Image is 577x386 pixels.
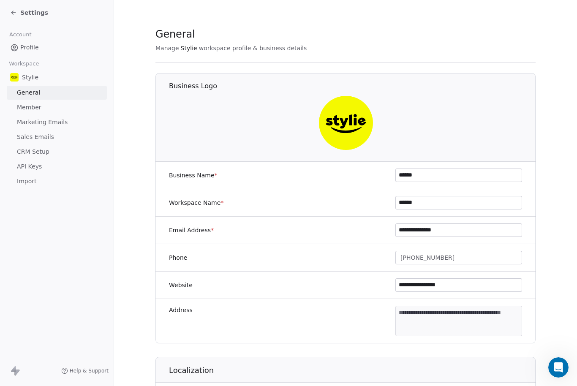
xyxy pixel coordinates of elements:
[7,74,162,157] div: Fin says…
[319,96,373,150] img: stylie-square-yellow.svg
[17,133,54,141] span: Sales Emails
[17,177,36,186] span: Import
[7,101,107,114] a: Member
[20,43,39,52] span: Profile
[7,74,139,138] div: You’ll get replies here and in your email:✉️[EMAIL_ADDRESS][PERSON_NAME][DOMAIN_NAME]Our usual re...
[169,281,193,289] label: Website
[10,73,19,82] img: stylie-square-yellow.svg
[169,82,536,91] h1: Business Logo
[7,174,107,188] a: Import
[148,3,163,19] div: Close
[169,365,536,375] h1: Localization
[88,54,155,62] div: How I can see all tasks
[145,273,158,287] button: Send a message…
[70,367,109,374] span: Help & Support
[7,259,162,273] textarea: Message…
[27,277,33,283] button: Gif picker
[7,41,107,54] a: Profile
[5,3,22,19] button: go back
[169,253,187,262] label: Phone
[14,139,46,144] div: Fin • 2m ago
[14,96,124,111] b: [EMAIL_ADDRESS][PERSON_NAME][DOMAIN_NAME]
[22,73,38,82] span: Stylie
[7,145,107,159] a: CRM Setup
[24,5,38,18] img: Profile image for Fin
[17,147,49,156] span: CRM Setup
[400,253,455,262] span: [PHONE_NUMBER]
[7,115,107,129] a: Marketing Emails
[169,198,223,207] label: Workspace Name
[40,277,47,283] button: Upload attachment
[199,44,307,52] span: workspace profile & business details
[41,8,51,14] h1: Fin
[7,86,107,100] a: General
[17,103,41,112] span: Member
[548,357,569,378] iframe: Intercom live chat
[132,3,148,19] button: Home
[10,8,48,17] a: Settings
[7,49,162,74] div: Love says…
[54,277,60,283] button: Start recording
[169,171,218,179] label: Business Name
[17,118,68,127] span: Marketing Emails
[14,79,132,112] div: You’ll get replies here and in your email: ✉️
[7,130,107,144] a: Sales Emails
[81,49,162,67] div: How I can see all tasks
[5,28,35,41] span: Account
[21,125,39,132] b: 1 day
[5,57,43,70] span: Workspace
[14,116,132,133] div: Our usual reply time 🕒
[155,28,195,41] span: General
[20,8,48,17] span: Settings
[61,367,109,374] a: Help & Support
[7,160,107,174] a: API Keys
[395,251,522,264] button: [PHONE_NUMBER]
[17,162,42,171] span: API Keys
[13,277,20,283] button: Emoji picker
[17,88,40,97] span: General
[169,306,193,314] label: Address
[181,44,197,52] span: Stylie
[169,226,214,234] label: Email Address
[155,44,179,52] span: Manage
